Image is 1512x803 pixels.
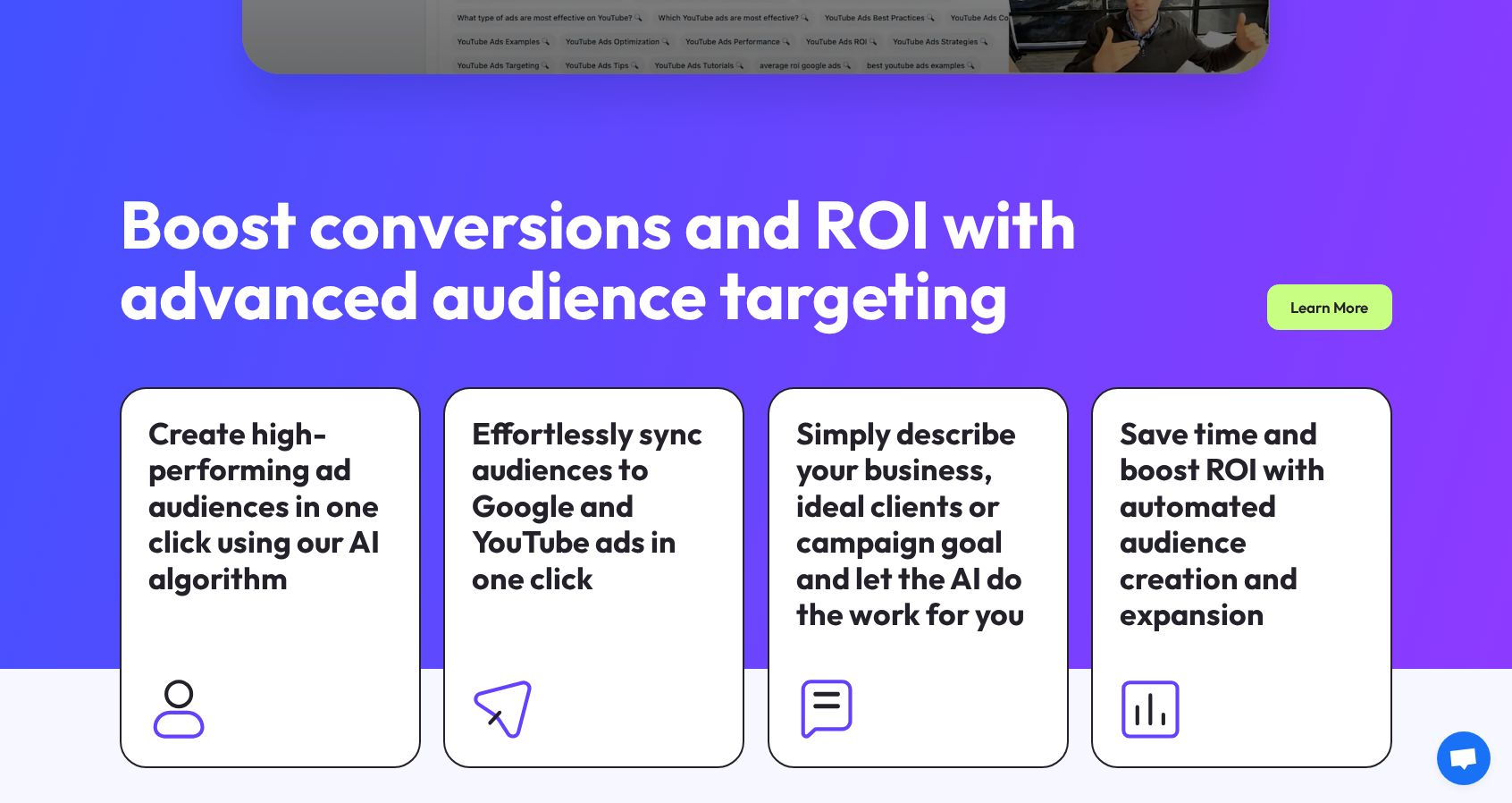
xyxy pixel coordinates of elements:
div: Simply describe your business, ideal clients or campaign goal and let the AI do the work for you [796,416,1040,633]
h2: Boost conversions and ROI with advanced audience targeting [120,189,1110,330]
a: Learn More [1267,284,1392,330]
a: Open chat [1437,731,1491,785]
div: Save time and boost ROI with automated audience creation and expansion [1120,416,1364,633]
div: Effortlessly sync audiences to Google and YouTube ads in one click [472,416,716,596]
div: Create high-performing ad audiences in one click using our AI algorithm [148,416,392,596]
